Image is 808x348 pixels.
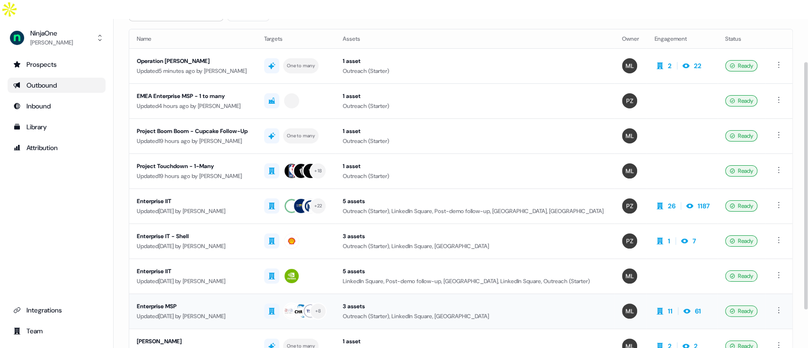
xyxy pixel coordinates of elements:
[667,201,675,211] div: 26
[8,27,106,49] button: NinjaOne[PERSON_NAME]
[8,119,106,134] a: Go to templates
[8,78,106,93] a: Go to outbound experience
[667,61,671,71] div: 2
[622,268,637,284] img: Megan
[692,236,695,246] div: 7
[137,241,249,251] div: Updated [DATE] by [PERSON_NAME]
[287,132,315,140] div: One to many
[667,306,672,316] div: 11
[8,140,106,155] a: Go to attribution
[343,337,607,346] div: 1 asset
[343,101,607,111] div: Outreach (Starter)
[13,101,100,111] div: Inbound
[725,165,757,177] div: Ready
[614,29,647,48] th: Owner
[335,29,614,48] th: Assets
[647,29,718,48] th: Engagement
[343,171,607,181] div: Outreach (Starter)
[725,130,757,142] div: Ready
[8,57,106,72] a: Go to prospects
[622,303,637,319] img: Megan
[287,62,315,70] div: One to many
[718,29,765,48] th: Status
[343,136,607,146] div: Outreach (Starter)
[137,337,249,346] div: [PERSON_NAME]
[137,232,249,241] div: Enterprise IT - Shell
[694,306,701,316] div: 61
[693,61,701,71] div: 22
[137,136,249,146] div: Updated 19 hours ago by [PERSON_NAME]
[13,80,100,90] div: Outbound
[343,161,607,171] div: 1 asset
[343,196,607,206] div: 5 assets
[725,200,757,212] div: Ready
[315,307,321,315] div: + 8
[137,171,249,181] div: Updated 19 hours ago by [PERSON_NAME]
[622,58,637,73] img: Megan
[30,38,73,47] div: [PERSON_NAME]
[137,206,249,216] div: Updated [DATE] by [PERSON_NAME]
[343,206,607,216] div: Outreach (Starter), LinkedIn Square, Post-demo follow-up, [GEOGRAPHIC_DATA], [GEOGRAPHIC_DATA]
[343,267,607,276] div: 5 assets
[343,277,607,286] div: LinkedIn Square, Post-demo follow-up, [GEOGRAPHIC_DATA], LinkedIn Square, Outreach (Starter)
[13,305,100,315] div: Integrations
[13,60,100,69] div: Prospects
[8,303,106,318] a: Go to integrations
[622,93,637,108] img: Petra
[30,28,73,38] div: NinjaOne
[343,312,607,321] div: Outreach (Starter), LinkedIn Square, [GEOGRAPHIC_DATA]
[137,312,249,321] div: Updated [DATE] by [PERSON_NAME]
[725,95,757,107] div: Ready
[343,241,607,251] div: Outreach (Starter), LinkedIn Square, [GEOGRAPHIC_DATA]
[697,201,709,211] div: 1187
[314,202,322,210] div: + 22
[622,163,637,178] img: Megan
[622,128,637,143] img: Megan
[8,98,106,114] a: Go to Inbound
[314,167,322,175] div: + 18
[137,66,249,76] div: Updated 5 minutes ago by [PERSON_NAME]
[129,29,257,48] th: Name
[622,233,637,249] img: Petra
[343,91,607,101] div: 1 asset
[725,235,757,247] div: Ready
[137,91,249,101] div: EMEA Enterprise MSP - 1 to many
[343,66,607,76] div: Outreach (Starter)
[13,122,100,132] div: Library
[137,267,249,276] div: Enterprise IIT
[343,126,607,136] div: 1 asset
[257,29,335,48] th: Targets
[137,56,249,66] div: Operation [PERSON_NAME]
[13,326,100,336] div: Team
[13,143,100,152] div: Attribution
[137,302,249,311] div: Enterprise MSP
[725,270,757,282] div: Ready
[137,196,249,206] div: Enterprise IIT
[725,305,757,317] div: Ready
[725,60,757,71] div: Ready
[137,126,249,136] div: Project Boom Boom - Cupcake Follow-Up
[622,198,637,214] img: Petra
[137,277,249,286] div: Updated [DATE] by [PERSON_NAME]
[137,101,249,111] div: Updated 4 hours ago by [PERSON_NAME]
[343,56,607,66] div: 1 asset
[137,161,249,171] div: Project Touchdown - 1-Many
[343,302,607,311] div: 3 assets
[343,232,607,241] div: 3 assets
[667,236,670,246] div: 1
[8,323,106,339] a: Go to team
